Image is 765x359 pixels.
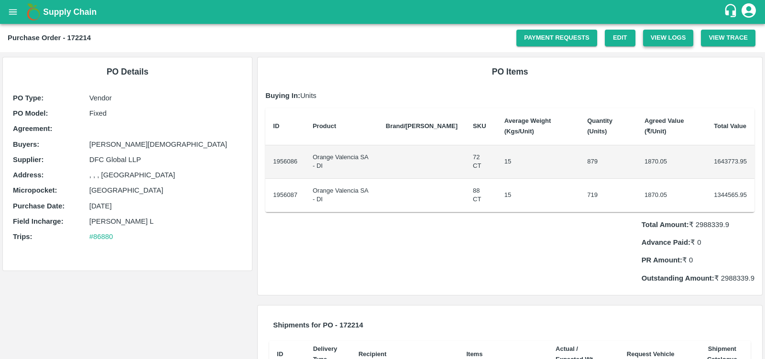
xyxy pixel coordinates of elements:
b: Request Vehicle [627,350,675,358]
td: Orange Valencia SA - DI [305,145,378,179]
td: 15 [497,145,579,179]
b: ID [273,122,279,130]
td: 72 CT [465,145,497,179]
td: 1643773.95 [706,145,754,179]
h6: PO Details [11,65,244,78]
b: Brand/[PERSON_NAME] [386,122,458,130]
b: Supply Chain [43,7,97,17]
p: ₹ 0 [642,237,754,248]
a: #86880 [89,233,113,240]
b: PO Model : [13,109,48,117]
a: Supply Chain [43,5,723,19]
td: 1344565.95 [706,179,754,212]
b: Recipient [359,350,387,358]
p: [PERSON_NAME][DEMOGRAPHIC_DATA] [89,139,242,150]
p: [DATE] [89,201,242,211]
b: Micropocket : [13,186,57,194]
b: Trips : [13,233,32,240]
td: Orange Valencia SA - DI [305,179,378,212]
button: open drawer [2,1,24,23]
p: ₹ 2988339.9 [642,219,754,230]
b: Average Weight (Kgs/Unit) [504,117,551,135]
b: Buying In: [265,92,300,99]
div: customer-support [723,3,740,21]
button: View Logs [643,30,694,46]
td: 719 [579,179,637,212]
td: 879 [579,145,637,179]
p: DFC Global LLP [89,154,242,165]
td: 15 [497,179,579,212]
button: View Trace [701,30,755,46]
td: 1870.05 [637,179,706,212]
p: ₹ 0 [642,255,754,265]
p: Vendor [89,93,242,103]
b: Purchase Date : [13,202,65,210]
a: Edit [605,30,635,46]
b: Items [466,350,482,358]
b: Field Incharge : [13,218,64,225]
div: account of current user [740,2,757,22]
b: Agreement: [13,125,52,132]
td: 1870.05 [637,145,706,179]
b: SKU [473,122,486,130]
b: Shipments for PO - 172214 [273,321,363,329]
h6: PO Items [265,65,754,78]
p: [PERSON_NAME] L [89,216,242,227]
p: [GEOGRAPHIC_DATA] [89,185,242,196]
a: Payment Requests [516,30,597,46]
b: ID [277,350,283,358]
p: Fixed [89,108,242,119]
p: ₹ 2988339.9 [642,273,754,283]
b: Quantity (Units) [587,117,612,135]
b: Buyers : [13,141,39,148]
b: Advance Paid: [642,239,690,246]
b: Address : [13,171,44,179]
b: PR Amount: [642,256,682,264]
b: Total Amount: [642,221,689,228]
td: 1956087 [265,179,305,212]
b: Product [313,122,336,130]
td: 88 CT [465,179,497,212]
p: , , , [GEOGRAPHIC_DATA] [89,170,242,180]
td: 1956086 [265,145,305,179]
b: Outstanding Amount: [642,274,714,282]
b: Purchase Order - 172214 [8,34,91,42]
b: Agreed Value (₹/Unit) [645,117,684,135]
b: PO Type : [13,94,44,102]
b: Supplier : [13,156,44,163]
b: Total Value [714,122,746,130]
p: Units [265,90,754,101]
img: logo [24,2,43,22]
